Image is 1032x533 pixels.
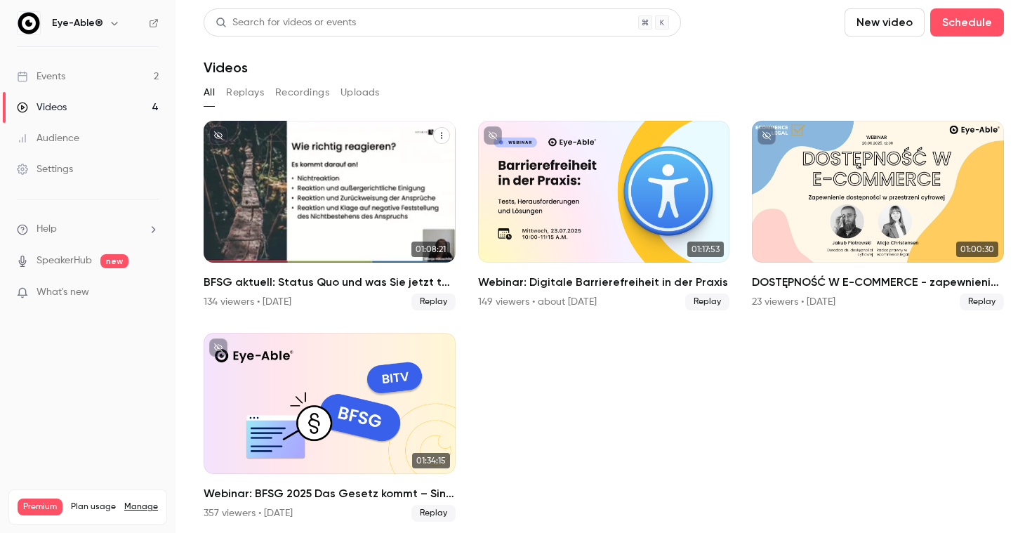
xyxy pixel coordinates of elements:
[209,338,227,357] button: unpublished
[100,254,128,268] span: new
[845,8,925,37] button: New video
[204,485,456,502] h2: Webinar: BFSG 2025 Das Gesetz kommt – Sind Sie bereit?
[930,8,1004,37] button: Schedule
[275,81,329,104] button: Recordings
[411,242,450,257] span: 01:08:21
[204,333,456,522] li: Webinar: BFSG 2025 Das Gesetz kommt – Sind Sie bereit?
[752,274,1004,291] h2: DOSTĘPNOŚĆ W E-COMMERCE - zapewnienie dostępności w przestrzeni cyfrowej
[71,501,116,513] span: Plan usage
[17,131,79,145] div: Audience
[204,81,215,104] button: All
[478,274,730,291] h2: Webinar: Digitale Barrierefreiheit in der Praxis
[52,16,103,30] h6: Eye-Able®
[685,294,729,310] span: Replay
[17,100,67,114] div: Videos
[484,126,502,145] button: unpublished
[37,285,89,300] span: What's new
[18,12,40,34] img: Eye-Able®
[142,287,159,299] iframe: Noticeable Trigger
[956,242,998,257] span: 01:00:30
[204,274,456,291] h2: BFSG aktuell: Status Quo und was Sie jetzt tun müssen
[204,121,456,310] li: BFSG aktuell: Status Quo und was Sie jetzt tun müssen
[17,162,73,176] div: Settings
[124,501,158,513] a: Manage
[37,254,92,268] a: SpeakerHub
[687,242,724,257] span: 01:17:53
[17,222,159,237] li: help-dropdown-opener
[204,295,291,309] div: 134 viewers • [DATE]
[411,294,456,310] span: Replay
[478,121,730,310] a: 01:17:53Webinar: Digitale Barrierefreiheit in der Praxis149 viewers • about [DATE]Replay
[340,81,380,104] button: Uploads
[209,126,227,145] button: unpublished
[204,8,1004,525] section: Videos
[226,81,264,104] button: Replays
[758,126,776,145] button: unpublished
[18,499,62,515] span: Premium
[478,295,597,309] div: 149 viewers • about [DATE]
[204,121,456,310] a: 01:08:21BFSG aktuell: Status Quo und was Sie jetzt tun müssen134 viewers • [DATE]Replay
[412,453,450,468] span: 01:34:15
[17,70,65,84] div: Events
[960,294,1004,310] span: Replay
[478,121,730,310] li: Webinar: Digitale Barrierefreiheit in der Praxis
[216,15,356,30] div: Search for videos or events
[204,59,248,76] h1: Videos
[204,506,293,520] div: 357 viewers • [DATE]
[752,121,1004,310] a: 01:00:30DOSTĘPNOŚĆ W E-COMMERCE - zapewnienie dostępności w przestrzeni cyfrowej23 viewers • [DAT...
[411,505,456,522] span: Replay
[752,121,1004,310] li: DOSTĘPNOŚĆ W E-COMMERCE - zapewnienie dostępności w przestrzeni cyfrowej
[204,333,456,522] a: 01:34:15Webinar: BFSG 2025 Das Gesetz kommt – Sind Sie bereit?357 viewers • [DATE]Replay
[752,295,835,309] div: 23 viewers • [DATE]
[204,121,1004,522] ul: Videos
[37,222,57,237] span: Help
